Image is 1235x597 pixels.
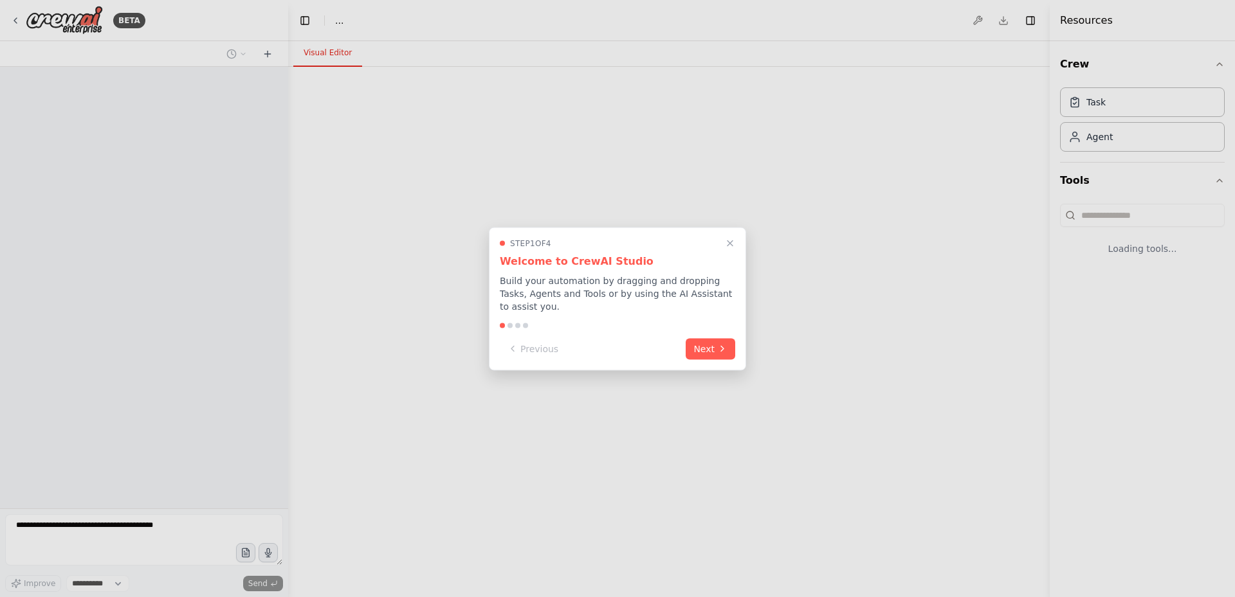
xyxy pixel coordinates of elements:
[510,238,551,248] span: Step 1 of 4
[500,338,566,359] button: Previous
[686,338,735,359] button: Next
[296,12,314,30] button: Hide left sidebar
[722,235,738,251] button: Close walkthrough
[500,253,735,269] h3: Welcome to CrewAI Studio
[500,274,735,312] p: Build your automation by dragging and dropping Tasks, Agents and Tools or by using the AI Assista...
